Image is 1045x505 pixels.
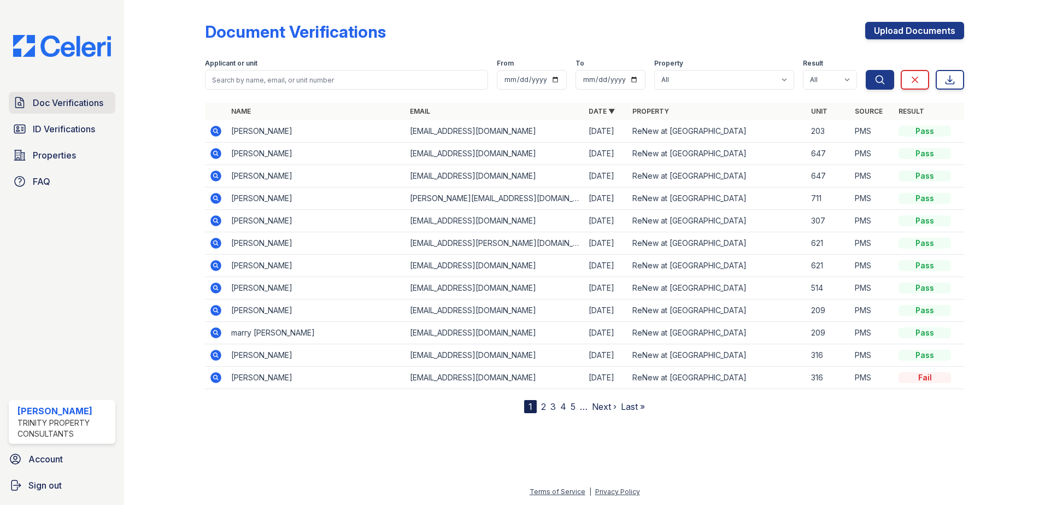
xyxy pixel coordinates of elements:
[410,107,430,115] a: Email
[865,22,964,39] a: Upload Documents
[850,255,894,277] td: PMS
[807,187,850,210] td: 711
[850,187,894,210] td: PMS
[899,193,951,204] div: Pass
[589,488,591,496] div: |
[899,350,951,361] div: Pass
[850,367,894,389] td: PMS
[807,322,850,344] td: 209
[524,400,537,413] div: 1
[807,210,850,232] td: 307
[9,118,115,140] a: ID Verifications
[628,143,807,165] td: ReNew at [GEOGRAPHIC_DATA]
[406,344,584,367] td: [EMAIL_ADDRESS][DOMAIN_NAME]
[632,107,669,115] a: Property
[33,175,50,188] span: FAQ
[628,300,807,322] td: ReNew at [GEOGRAPHIC_DATA]
[807,255,850,277] td: 621
[899,283,951,293] div: Pass
[227,277,406,300] td: [PERSON_NAME]
[497,59,514,68] label: From
[628,344,807,367] td: ReNew at [GEOGRAPHIC_DATA]
[592,401,617,412] a: Next ›
[654,59,683,68] label: Property
[589,107,615,115] a: Date ▼
[530,488,585,496] a: Terms of Service
[205,22,386,42] div: Document Verifications
[227,187,406,210] td: [PERSON_NAME]
[33,122,95,136] span: ID Verifications
[807,277,850,300] td: 514
[899,238,951,249] div: Pass
[576,59,584,68] label: To
[584,187,628,210] td: [DATE]
[628,277,807,300] td: ReNew at [GEOGRAPHIC_DATA]
[205,70,488,90] input: Search by name, email, or unit number
[584,255,628,277] td: [DATE]
[580,400,588,413] span: …
[406,187,584,210] td: [PERSON_NAME][EMAIL_ADDRESS][DOMAIN_NAME]
[899,171,951,181] div: Pass
[571,401,576,412] a: 5
[899,215,951,226] div: Pass
[807,165,850,187] td: 647
[850,300,894,322] td: PMS
[584,322,628,344] td: [DATE]
[899,327,951,338] div: Pass
[850,232,894,255] td: PMS
[899,107,924,115] a: Result
[4,448,120,470] a: Account
[811,107,827,115] a: Unit
[621,401,645,412] a: Last »
[850,143,894,165] td: PMS
[850,210,894,232] td: PMS
[850,322,894,344] td: PMS
[560,401,566,412] a: 4
[227,367,406,389] td: [PERSON_NAME]
[628,367,807,389] td: ReNew at [GEOGRAPHIC_DATA]
[4,35,120,57] img: CE_Logo_Blue-a8612792a0a2168367f1c8372b55b34899dd931a85d93a1a3d3e32e68fde9ad4.png
[227,143,406,165] td: [PERSON_NAME]
[406,120,584,143] td: [EMAIL_ADDRESS][DOMAIN_NAME]
[584,277,628,300] td: [DATE]
[899,126,951,137] div: Pass
[807,300,850,322] td: 209
[406,367,584,389] td: [EMAIL_ADDRESS][DOMAIN_NAME]
[807,344,850,367] td: 316
[628,255,807,277] td: ReNew at [GEOGRAPHIC_DATA]
[584,367,628,389] td: [DATE]
[628,165,807,187] td: ReNew at [GEOGRAPHIC_DATA]
[406,322,584,344] td: [EMAIL_ADDRESS][DOMAIN_NAME]
[855,107,883,115] a: Source
[541,401,546,412] a: 2
[850,344,894,367] td: PMS
[227,210,406,232] td: [PERSON_NAME]
[595,488,640,496] a: Privacy Policy
[807,120,850,143] td: 203
[584,143,628,165] td: [DATE]
[406,232,584,255] td: [EMAIL_ADDRESS][PERSON_NAME][DOMAIN_NAME]
[850,165,894,187] td: PMS
[406,143,584,165] td: [EMAIL_ADDRESS][DOMAIN_NAME]
[33,149,76,162] span: Properties
[205,59,257,68] label: Applicant or unit
[584,120,628,143] td: [DATE]
[406,255,584,277] td: [EMAIL_ADDRESS][DOMAIN_NAME]
[628,187,807,210] td: ReNew at [GEOGRAPHIC_DATA]
[406,277,584,300] td: [EMAIL_ADDRESS][DOMAIN_NAME]
[850,120,894,143] td: PMS
[628,322,807,344] td: ReNew at [GEOGRAPHIC_DATA]
[584,344,628,367] td: [DATE]
[550,401,556,412] a: 3
[227,344,406,367] td: [PERSON_NAME]
[33,96,103,109] span: Doc Verifications
[227,300,406,322] td: [PERSON_NAME]
[584,300,628,322] td: [DATE]
[406,300,584,322] td: [EMAIL_ADDRESS][DOMAIN_NAME]
[628,120,807,143] td: ReNew at [GEOGRAPHIC_DATA]
[406,210,584,232] td: [EMAIL_ADDRESS][DOMAIN_NAME]
[9,171,115,192] a: FAQ
[899,148,951,159] div: Pass
[227,165,406,187] td: [PERSON_NAME]
[584,232,628,255] td: [DATE]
